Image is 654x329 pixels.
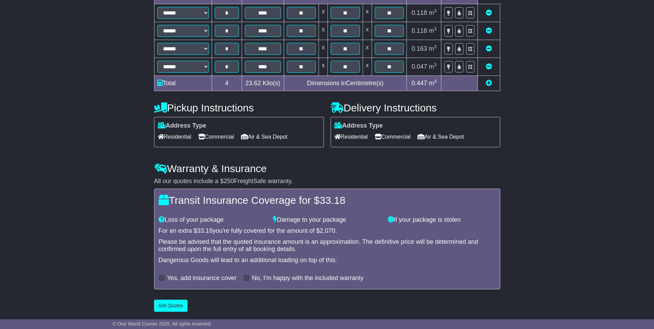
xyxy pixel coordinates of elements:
[245,80,261,87] span: 23.62
[412,27,427,34] span: 0.118
[320,227,335,234] span: 2,070
[363,4,372,22] td: x
[270,216,384,224] div: Damage to your package
[486,63,492,70] a: Remove this item
[412,63,427,70] span: 0.047
[429,9,437,16] span: m
[412,45,427,52] span: 0.163
[159,195,496,206] h4: Transit Insurance Coverage for $
[412,9,427,16] span: 0.118
[417,131,464,142] span: Air & Sea Depot
[434,44,437,49] sup: 3
[242,76,284,91] td: Kilo(s)
[154,76,212,91] td: Total
[158,131,191,142] span: Residential
[159,257,496,264] div: Dangerous Goods will lead to an additional loading on top of this.
[158,122,207,130] label: Address Type
[429,27,437,34] span: m
[363,22,372,40] td: x
[486,80,492,87] a: Add new item
[375,131,411,142] span: Commercial
[159,238,496,253] div: Please be advised that the quoted insurance amount is an approximation. The definitive price will...
[167,275,237,282] label: Yes, add insurance cover
[334,131,368,142] span: Residential
[412,80,427,87] span: 0.447
[434,8,437,13] sup: 3
[320,195,345,206] span: 33.18
[434,79,437,84] sup: 3
[252,275,364,282] label: No, I'm happy with the included warranty
[384,216,499,224] div: If your package is stolen
[212,76,242,91] td: 4
[319,40,328,58] td: x
[319,58,328,76] td: x
[319,22,328,40] td: x
[429,80,437,87] span: m
[363,40,372,58] td: x
[284,76,407,91] td: Dimensions in Centimetre(s)
[429,63,437,70] span: m
[334,122,383,130] label: Address Type
[429,45,437,52] span: m
[319,4,328,22] td: x
[331,102,500,113] h4: Delivery Instructions
[154,178,500,185] div: All our quotes include a $ FreightSafe warranty.
[434,62,437,67] sup: 3
[486,9,492,16] a: Remove this item
[197,227,213,234] span: 33.18
[224,178,234,185] span: 250
[363,58,372,76] td: x
[112,321,212,327] span: © One World Courier 2025. All rights reserved.
[154,300,188,312] button: Get Quotes
[154,102,324,113] h4: Pickup Instructions
[155,216,270,224] div: Loss of your package
[486,27,492,34] a: Remove this item
[154,163,500,174] h4: Warranty & Insurance
[434,26,437,31] sup: 3
[198,131,234,142] span: Commercial
[159,227,496,235] div: For an extra $ you're fully covered for the amount of $ .
[241,131,288,142] span: Air & Sea Depot
[486,45,492,52] a: Remove this item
